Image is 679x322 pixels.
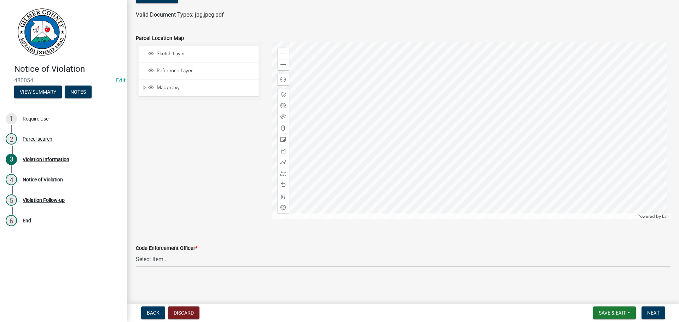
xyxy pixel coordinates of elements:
[168,306,199,319] button: Discard
[147,84,256,92] div: Mapproxy
[593,306,636,319] button: Save & Exit
[599,310,626,316] span: Save & Exit
[23,157,69,162] div: Violation Information
[136,11,224,18] span: Valid Document Types: jpg,jpeg,pdf
[141,306,165,319] button: Back
[6,194,17,206] div: 5
[6,215,17,226] div: 6
[642,306,665,319] button: Next
[136,36,184,41] label: Parcel Location Map
[65,89,92,95] wm-modal-confirm: Notes
[136,246,197,251] label: Code Enforcement Officer
[116,77,126,84] wm-modal-confirm: Edit Application Number
[147,68,256,75] div: Reference Layer
[155,68,256,74] span: Reference Layer
[65,86,92,98] button: Notes
[23,198,65,203] div: Violation Follow-up
[23,116,50,121] div: Require User
[6,133,17,145] div: 2
[23,136,52,141] div: Parcel search
[14,7,67,57] img: Gilmer County, Georgia
[147,51,256,58] div: Sketch Layer
[139,63,259,79] li: Reference Layer
[14,86,62,98] button: View Summary
[278,74,289,85] div: Find my location
[6,154,17,165] div: 3
[116,77,126,84] a: Edit
[139,80,259,96] li: Mapproxy
[278,48,289,59] div: Zoom in
[662,214,669,219] a: Esri
[23,218,31,223] div: End
[155,51,256,57] span: Sketch Layer
[155,84,256,91] span: Mapproxy
[14,64,122,74] h4: Notice of Violation
[647,310,660,316] span: Next
[14,89,62,95] wm-modal-confirm: Summary
[6,113,17,124] div: 1
[142,84,147,92] span: Expand
[23,177,63,182] div: Notice of Violation
[139,46,259,62] li: Sketch Layer
[14,77,113,84] span: 480054
[138,45,259,99] ul: Layer List
[636,213,671,219] div: Powered by
[147,310,159,316] span: Back
[278,59,289,70] div: Zoom out
[6,174,17,185] div: 4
